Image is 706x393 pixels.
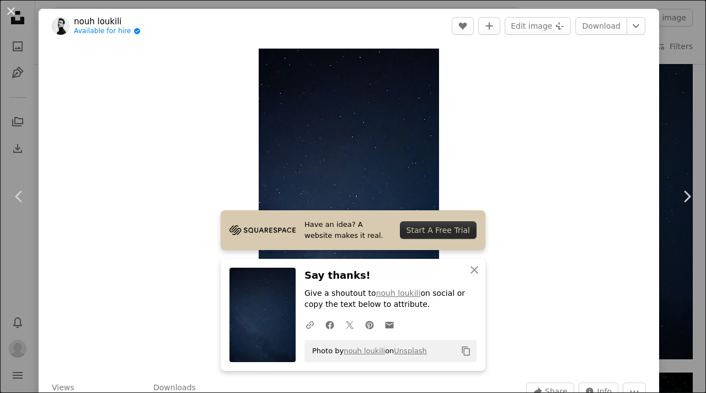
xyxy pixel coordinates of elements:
[304,219,391,241] span: Have an idea? A website makes it real.
[379,314,399,336] a: Share over email
[505,17,571,35] button: Edit image
[229,222,296,238] img: file-1705255347840-230a6ab5bca9image
[259,49,439,369] img: a night sky with stars and a plane in the foreground
[259,49,439,369] button: Zoom in on this image
[320,314,340,336] a: Share on Facebook
[394,347,426,355] a: Unsplash
[478,17,500,35] button: Add to Collection
[304,268,477,284] h3: Say thanks!
[376,289,421,298] a: nouh loukili
[360,314,379,336] a: Share on Pinterest
[74,27,141,36] a: Available for hire
[344,347,385,355] a: nouh loukili
[304,288,477,310] p: Give a shoutout to on social or copy the text below to attribute.
[74,16,141,27] a: nouh loukili
[627,17,645,35] button: Choose download size
[575,17,627,35] a: Download
[307,342,427,360] span: Photo by on
[457,342,475,360] button: Copy to clipboard
[400,221,477,239] div: Start A Free Trial
[340,314,360,336] a: Share on Twitter
[221,210,485,250] a: Have an idea? A website makes it real.Start A Free Trial
[452,17,474,35] button: Like
[667,144,706,249] a: Next
[52,17,69,35] img: Go to nouh loukili's profile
